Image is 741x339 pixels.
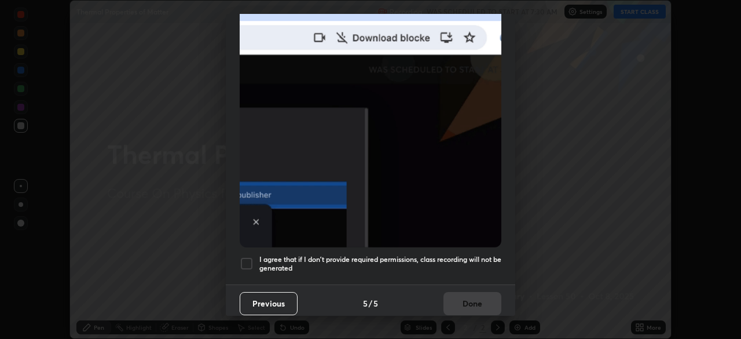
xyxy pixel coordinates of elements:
[259,255,501,273] h5: I agree that if I don't provide required permissions, class recording will not be generated
[369,297,372,309] h4: /
[240,292,298,315] button: Previous
[373,297,378,309] h4: 5
[363,297,368,309] h4: 5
